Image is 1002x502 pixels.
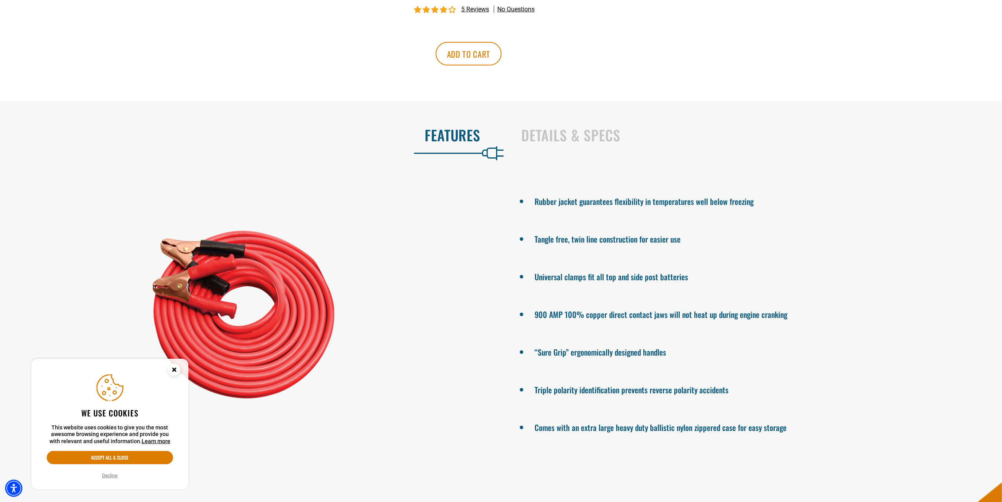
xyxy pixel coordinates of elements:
div: Accessibility Menu [5,480,22,497]
li: 900 AMP 100% copper direct contact jaws will not heat up during engine cranking [535,307,975,321]
a: This website uses cookies to give you the most awesome browsing experience and provide you with r... [142,438,170,444]
li: “Sure Grip” ergonomically designed handles [535,344,975,358]
button: Decline [100,472,120,480]
li: Triple polarity identification prevents reverse polarity accidents [535,382,975,396]
span: No questions [497,5,535,14]
li: Rubber jacket guarantees flexibility in temperatures well below freezing [535,193,975,208]
h2: Details & Specs [522,127,986,143]
h2: We use cookies [47,408,173,418]
button: Close this option [160,359,188,383]
h2: Features [16,127,481,143]
aside: Cookie Consent [31,359,188,490]
button: Add to cart [436,42,502,66]
li: Comes with an extra large heavy duty ballistic nylon zippered case for easy storage [535,420,975,434]
span: 4.00 stars [414,6,457,14]
button: Accept all & close [47,451,173,464]
li: Tangle free, twin line construction for easier use [535,231,975,245]
p: This website uses cookies to give you the most awesome browsing experience and provide you with r... [47,424,173,445]
li: Universal clamps fit all top and side post batteries [535,269,975,283]
span: 5 reviews [461,5,489,13]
